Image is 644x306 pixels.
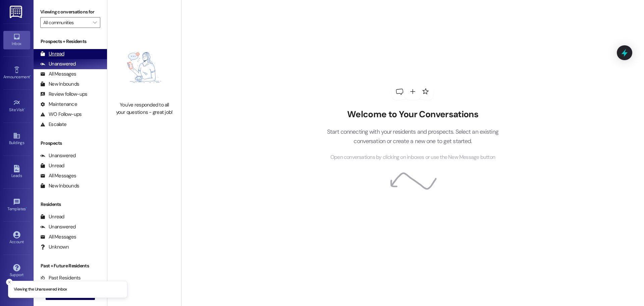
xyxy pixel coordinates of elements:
[40,111,82,118] div: WO Follow-ups
[14,287,67,293] p: Viewing the Unanswered inbox
[40,81,79,88] div: New Inbounds
[40,274,81,281] div: Past Residents
[40,101,77,108] div: Maintenance
[43,17,90,28] input: All communities
[40,182,79,189] div: New Inbounds
[115,37,174,98] img: empty-state
[40,233,76,241] div: All Messages
[3,163,30,181] a: Leads
[40,60,76,68] div: Unanswered
[40,162,64,169] div: Unread
[40,50,64,57] div: Unread
[34,201,107,208] div: Residents
[30,74,31,78] span: •
[10,6,23,18] img: ResiDesk Logo
[26,206,27,210] span: •
[40,121,66,128] div: Escalate
[3,97,30,115] a: Site Visit •
[34,38,107,45] div: Prospects + Residents
[40,7,100,17] label: Viewing conversations for
[93,20,97,25] i: 
[3,196,30,214] a: Templates •
[40,152,76,159] div: Unanswered
[40,91,87,98] div: Review follow-ups
[3,31,30,49] a: Inbox
[40,223,76,230] div: Unanswered
[34,262,107,269] div: Past + Future Residents
[3,262,30,280] a: Support
[6,279,13,286] button: Close toast
[24,106,25,111] span: •
[34,140,107,147] div: Prospects
[40,172,76,179] div: All Messages
[40,244,69,251] div: Unknown
[330,153,495,162] span: Open conversations by clicking on inboxes or use the New Message button
[40,71,76,78] div: All Messages
[3,229,30,247] a: Account
[40,213,64,220] div: Unread
[3,130,30,148] a: Buildings
[317,127,508,146] p: Start connecting with your residents and prospects. Select an existing conversation or create a n...
[317,109,508,120] h2: Welcome to Your Conversations
[115,101,174,116] div: You've responded to all your questions - great job!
